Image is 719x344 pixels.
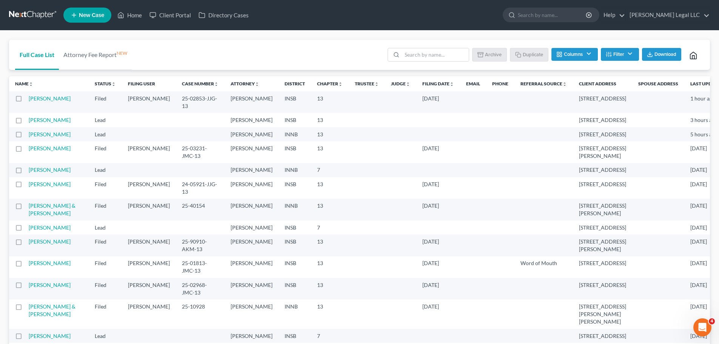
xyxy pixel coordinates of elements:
a: Attorney Fee ReportNEW [59,40,132,70]
td: INSB [279,141,311,163]
td: [STREET_ADDRESS] [573,113,632,127]
a: [PERSON_NAME] [29,117,71,123]
td: [PERSON_NAME] [225,256,279,278]
td: INSB [279,329,311,343]
td: INSB [279,91,311,113]
td: [DATE] [416,299,460,329]
td: Filed [89,278,122,299]
i: unfold_more [374,82,379,86]
td: INSB [279,256,311,278]
a: Client Portal [146,8,195,22]
a: [PERSON_NAME] [29,282,71,288]
th: Client Address [573,76,632,91]
a: Directory Cases [195,8,252,22]
td: [PERSON_NAME] [122,256,176,278]
td: [STREET_ADDRESS] [573,278,632,299]
td: [STREET_ADDRESS][PERSON_NAME][PERSON_NAME] [573,299,632,329]
i: unfold_more [214,82,219,86]
td: INSB [279,234,311,256]
td: [DATE] [416,199,460,220]
td: 13 [311,177,349,199]
a: Trusteeunfold_more [355,81,379,86]
td: 13 [311,113,349,127]
td: [DATE] [416,91,460,113]
td: INSB [279,177,311,199]
span: Download [654,51,676,57]
td: [PERSON_NAME] [122,91,176,113]
td: Filed [89,299,122,329]
td: [STREET_ADDRESS] [573,256,632,278]
a: [PERSON_NAME] [29,181,71,187]
td: [DATE] [416,234,460,256]
a: [PERSON_NAME] [29,238,71,245]
td: [STREET_ADDRESS] [573,91,632,113]
i: unfold_more [406,82,410,86]
a: [PERSON_NAME] [29,167,71,173]
td: [STREET_ADDRESS] [573,221,632,234]
td: [STREET_ADDRESS][PERSON_NAME] [573,199,632,220]
td: [PERSON_NAME] [225,299,279,329]
i: unfold_more [338,82,343,86]
td: INNB [279,199,311,220]
td: [PERSON_NAME] [225,127,279,141]
input: Search by name... [518,8,587,22]
td: 25-03231-JMC-13 [176,141,225,163]
td: 13 [311,199,349,220]
td: Filed [89,177,122,199]
td: [STREET_ADDRESS] [573,177,632,199]
a: Judgeunfold_more [391,81,410,86]
td: [DATE] [416,278,460,299]
a: [PERSON_NAME] & [PERSON_NAME] [29,303,75,317]
button: Download [642,48,681,61]
td: 25-01813-JMC-13 [176,256,225,278]
td: Filed [89,199,122,220]
i: unfold_more [450,82,454,86]
td: [PERSON_NAME] [225,91,279,113]
td: [STREET_ADDRESS] [573,163,632,177]
td: 13 [311,91,349,113]
th: Phone [486,76,514,91]
td: [PERSON_NAME] [122,199,176,220]
input: Search by name... [402,48,469,61]
a: Referral Sourceunfold_more [520,81,567,86]
a: [PERSON_NAME] [29,95,71,102]
td: [STREET_ADDRESS] [573,127,632,141]
th: District [279,76,311,91]
td: Lead [89,113,122,127]
td: Lead [89,127,122,141]
td: [DATE] [416,177,460,199]
a: [PERSON_NAME] [29,145,71,151]
td: INSB [279,221,311,234]
td: INNB [279,163,311,177]
td: Word of Mouth [514,256,573,278]
th: Filing User [122,76,176,91]
td: [DATE] [416,141,460,163]
td: 13 [311,141,349,163]
td: 25-40154 [176,199,225,220]
td: [PERSON_NAME] [225,163,279,177]
td: INNB [279,299,311,329]
td: INSB [279,113,311,127]
a: Help [600,8,625,22]
td: 13 [311,278,349,299]
span: 4 [709,318,715,324]
td: 25-10928 [176,299,225,329]
td: [PERSON_NAME] [122,234,176,256]
td: 13 [311,256,349,278]
td: [PERSON_NAME] [225,221,279,234]
td: [PERSON_NAME] [122,299,176,329]
a: Full Case List [15,40,59,70]
i: unfold_more [111,82,116,86]
td: [PERSON_NAME] [122,141,176,163]
td: [PERSON_NAME] [122,177,176,199]
td: 25-02968-JMC-13 [176,278,225,299]
td: [STREET_ADDRESS] [573,329,632,343]
td: Filed [89,234,122,256]
i: unfold_more [255,82,259,86]
th: Spouse Address [632,76,684,91]
button: Columns [551,48,597,61]
td: 7 [311,163,349,177]
td: 13 [311,299,349,329]
td: INSB [279,278,311,299]
td: 13 [311,234,349,256]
